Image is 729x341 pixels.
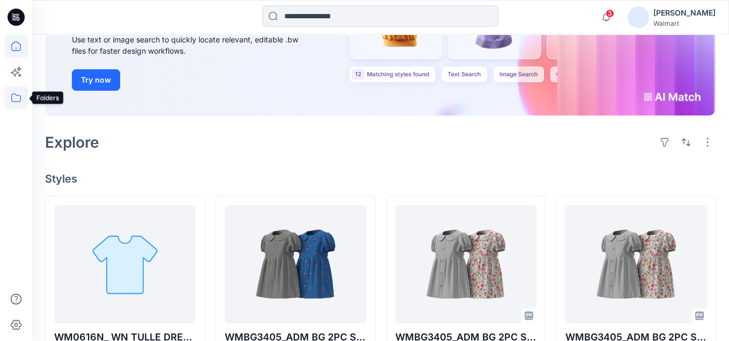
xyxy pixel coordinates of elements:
button: Try now [72,69,120,91]
div: Walmart [653,19,716,27]
h4: Styles [45,172,716,185]
div: [PERSON_NAME] [653,6,716,19]
a: WM0616N_ WN TULLE DRESS [54,205,196,323]
a: WMBG3405_ADM BG 2PC SET POPLIN W. DIAPER COVER DRESS [565,205,707,323]
span: 3 [606,9,614,18]
img: avatar [628,6,649,28]
div: Use text or image search to quickly locate relevant, editable .bw files for faster design workflows. [72,34,313,56]
a: WMBG3405_ADM BG 2PC SET CHAMBRAY W. BACK HALFMOON DRESS [225,205,366,323]
a: WMBG3405_ADM BG 2PC SET W. BACK HALFMOON DRESS [395,205,537,323]
h2: Explore [45,134,99,151]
